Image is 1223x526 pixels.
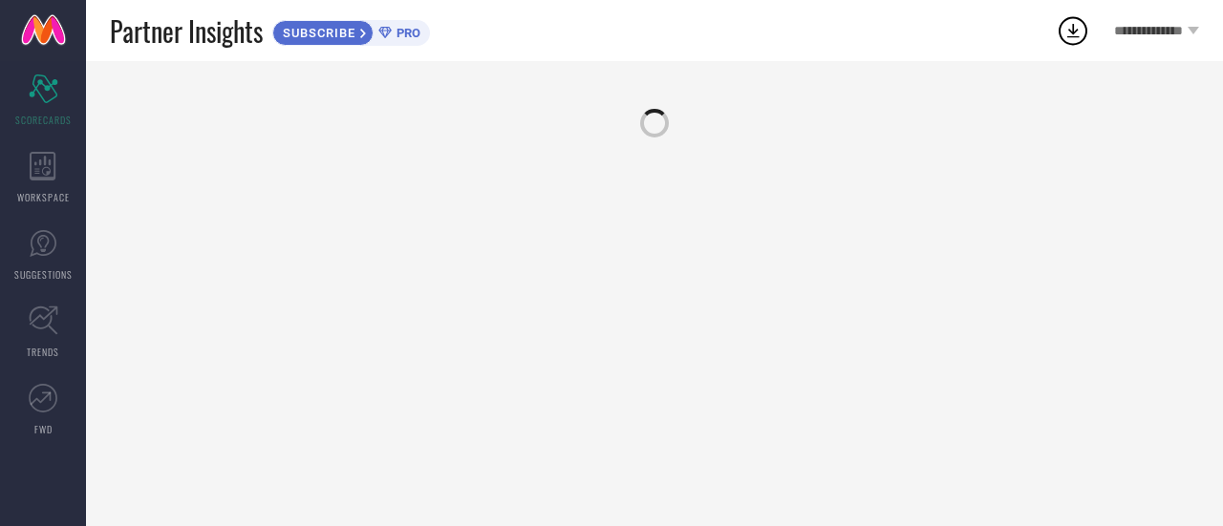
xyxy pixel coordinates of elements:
a: SUBSCRIBEPRO [272,15,430,46]
span: PRO [392,26,420,40]
span: Partner Insights [110,11,263,51]
span: TRENDS [27,345,59,359]
span: FWD [34,422,53,436]
span: SUGGESTIONS [14,267,73,282]
span: WORKSPACE [17,190,70,204]
span: SUBSCRIBE [273,26,360,40]
span: SCORECARDS [15,113,72,127]
div: Open download list [1056,13,1090,48]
